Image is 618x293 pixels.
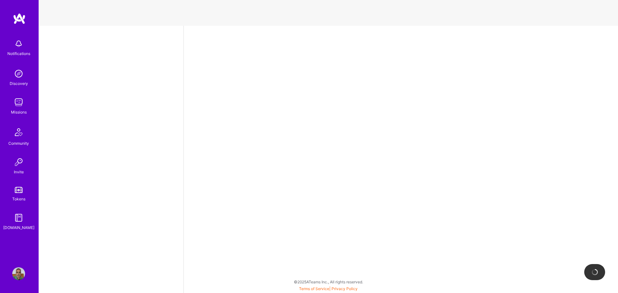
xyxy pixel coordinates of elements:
img: discovery [12,67,25,80]
a: User Avatar [11,267,27,280]
img: Community [11,124,26,140]
img: tokens [15,187,23,193]
span: | [299,286,358,291]
div: Tokens [12,196,25,202]
img: teamwork [12,96,25,109]
img: Invite [12,156,25,169]
div: Community [8,140,29,147]
img: guide book [12,211,25,224]
div: [DOMAIN_NAME] [3,224,34,231]
div: Notifications [7,50,30,57]
img: User Avatar [12,267,25,280]
div: Missions [11,109,27,115]
div: © 2025 ATeams Inc., All rights reserved. [39,274,618,290]
div: Invite [14,169,24,175]
img: bell [12,37,25,50]
img: loading [591,268,599,276]
img: logo [13,13,26,24]
a: Privacy Policy [332,286,358,291]
a: Terms of Service [299,286,329,291]
div: Discovery [10,80,28,87]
